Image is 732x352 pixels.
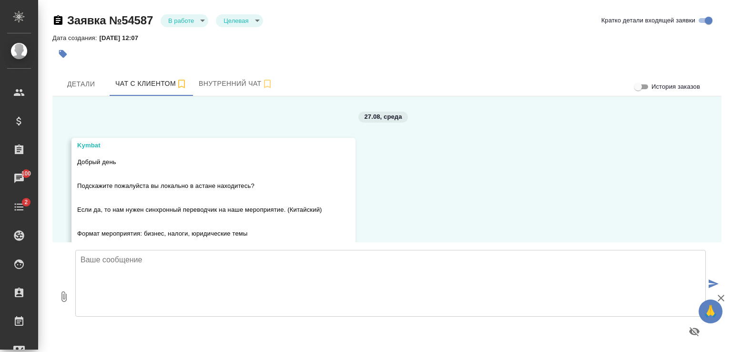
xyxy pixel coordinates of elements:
[77,181,322,191] p: Подскажите пожалуйста вы локально в астане находитесь?
[77,229,322,238] p: Формат мероприятия: бизнес, налоги, юридические темы
[176,78,187,90] svg: Подписаться
[699,300,722,323] button: 🙏
[77,205,322,215] p: Если да, то нам нужен синхронный переводчик на наше мероприятие. (Китайский)
[110,72,193,96] button: 77473387813 (Kymbat) - (undefined)
[165,17,197,25] button: В работе
[16,169,37,178] span: 100
[262,78,273,90] svg: Подписаться
[364,112,402,122] p: 27.08, среда
[651,82,700,92] span: История заказов
[221,17,251,25] button: Целевая
[199,78,273,90] span: Внутренний чат
[52,34,99,41] p: Дата создания:
[216,14,263,27] div: В работе
[67,14,153,27] a: Заявка №54587
[702,301,719,321] span: 🙏
[58,78,104,90] span: Детали
[115,78,187,90] span: Чат с клиентом
[52,43,73,64] button: Добавить тэг
[2,195,36,219] a: 2
[601,16,695,25] span: Кратко детали входящей заявки
[683,320,706,343] button: Предпросмотр
[52,15,64,26] button: Скопировать ссылку
[2,166,36,190] a: 100
[19,197,33,207] span: 2
[161,14,208,27] div: В работе
[99,34,145,41] p: [DATE] 12:07
[77,141,322,150] div: Kymbat
[77,157,322,167] p: Добрый день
